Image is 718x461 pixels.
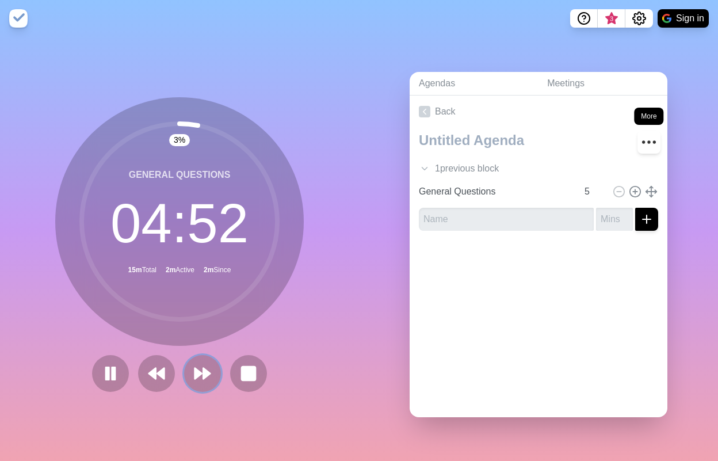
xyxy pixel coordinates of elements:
[9,9,28,28] img: timeblocks logo
[410,96,667,128] a: Back
[570,9,598,28] button: Help
[580,180,608,203] input: Mins
[637,131,660,154] button: More
[410,157,667,180] div: 1 previous block
[625,9,653,28] button: Settings
[410,72,538,96] a: Agendas
[414,180,578,203] input: Name
[596,208,633,231] input: Mins
[598,9,625,28] button: What’s new
[607,14,616,24] span: 3
[662,14,671,23] img: google logo
[419,208,594,231] input: Name
[538,72,667,96] a: Meetings
[658,9,709,28] button: Sign in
